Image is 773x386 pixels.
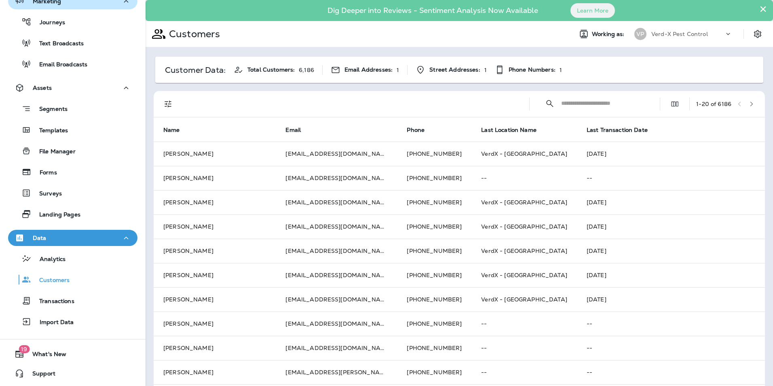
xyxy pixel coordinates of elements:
[397,166,471,190] td: [PHONE_NUMBER]
[276,312,397,336] td: [EMAIL_ADDRESS][DOMAIN_NAME]
[165,67,226,73] p: Customer Data:
[577,142,765,166] td: [DATE]
[31,40,84,48] p: Text Broadcasts
[285,127,301,134] span: Email
[154,214,276,239] td: [PERSON_NAME]
[587,369,755,375] p: --
[32,319,74,327] p: Import Data
[481,345,567,351] p: --
[163,127,180,134] span: Name
[481,369,567,375] p: --
[276,166,397,190] td: [EMAIL_ADDRESS][DOMAIN_NAME]
[397,67,399,73] p: 1
[481,150,567,157] span: VerdX - [GEOGRAPHIC_DATA]
[397,239,471,263] td: [PHONE_NUMBER]
[276,287,397,312] td: [EMAIL_ADDRESS][DOMAIN_NAME]
[587,127,648,134] span: Last Transaction Date
[577,263,765,287] td: [DATE]
[667,96,683,112] button: Edit Fields
[481,127,536,134] span: Last Location Name
[31,190,62,198] p: Surveys
[8,163,137,180] button: Forms
[481,247,567,255] span: VerdX - [GEOGRAPHIC_DATA]
[509,66,555,73] span: Phone Numbers:
[8,121,137,138] button: Templates
[481,175,567,181] p: --
[285,126,311,134] span: Email
[587,175,755,181] p: --
[276,190,397,214] td: [EMAIL_ADDRESS][DOMAIN_NAME]
[397,142,471,166] td: [PHONE_NUMBER]
[759,2,767,15] button: Close
[276,336,397,360] td: [EMAIL_ADDRESS][DOMAIN_NAME]
[276,263,397,287] td: [EMAIL_ADDRESS][DOMAIN_NAME]
[8,365,137,382] button: Support
[397,360,471,384] td: [PHONE_NUMBER]
[8,313,137,330] button: Import Data
[24,370,55,380] span: Support
[31,148,76,156] p: File Manager
[32,256,65,263] p: Analytics
[154,263,276,287] td: [PERSON_NAME]
[154,142,276,166] td: [PERSON_NAME]
[33,85,52,91] p: Assets
[19,345,30,353] span: 19
[407,127,425,134] span: Phone
[587,345,755,351] p: --
[160,96,176,112] button: Filters
[397,312,471,336] td: [PHONE_NUMBER]
[32,19,65,27] p: Journeys
[429,66,480,73] span: Street Addresses:
[304,9,562,12] p: Dig Deeper into Reviews - Sentiment Analysis Now Available
[24,351,66,361] span: What's New
[481,271,567,279] span: VerdX - [GEOGRAPHIC_DATA]
[154,287,276,312] td: [PERSON_NAME]
[587,320,755,327] p: --
[8,80,137,96] button: Assets
[33,235,46,241] p: Data
[8,185,137,201] button: Surveys
[299,67,314,73] p: 6,186
[8,250,137,267] button: Analytics
[397,263,471,287] td: [PHONE_NUMBER]
[8,100,137,117] button: Segments
[247,66,295,73] span: Total Customers:
[481,296,567,303] span: VerdX - [GEOGRAPHIC_DATA]
[481,223,567,230] span: VerdX - [GEOGRAPHIC_DATA]
[8,292,137,309] button: Transactions
[592,31,626,38] span: Working as:
[397,336,471,360] td: [PHONE_NUMBER]
[577,214,765,239] td: [DATE]
[31,106,68,114] p: Segments
[32,169,57,177] p: Forms
[31,277,70,284] p: Customers
[31,298,74,305] p: Transactions
[481,320,567,327] p: --
[397,287,471,312] td: [PHONE_NUMBER]
[696,101,731,107] div: 1 - 20 of 6186
[31,211,80,219] p: Landing Pages
[163,126,190,134] span: Name
[154,336,276,360] td: [PERSON_NAME]
[154,239,276,263] td: [PERSON_NAME]
[481,126,547,134] span: Last Location Name
[166,28,220,40] p: Customers
[8,55,137,72] button: Email Broadcasts
[8,142,137,159] button: File Manager
[651,31,708,37] p: Verd-X Pest Control
[8,271,137,288] button: Customers
[8,13,137,30] button: Journeys
[577,239,765,263] td: [DATE]
[750,27,765,41] button: Settings
[276,214,397,239] td: [EMAIL_ADDRESS][DOMAIN_NAME]
[31,61,87,69] p: Email Broadcasts
[484,67,487,73] p: 1
[542,95,558,112] button: Collapse Search
[8,230,137,246] button: Data
[344,66,393,73] span: Email Addresses:
[8,206,137,223] button: Landing Pages
[397,214,471,239] td: [PHONE_NUMBER]
[31,127,68,135] p: Templates
[407,126,435,134] span: Phone
[397,190,471,214] td: [PHONE_NUMBER]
